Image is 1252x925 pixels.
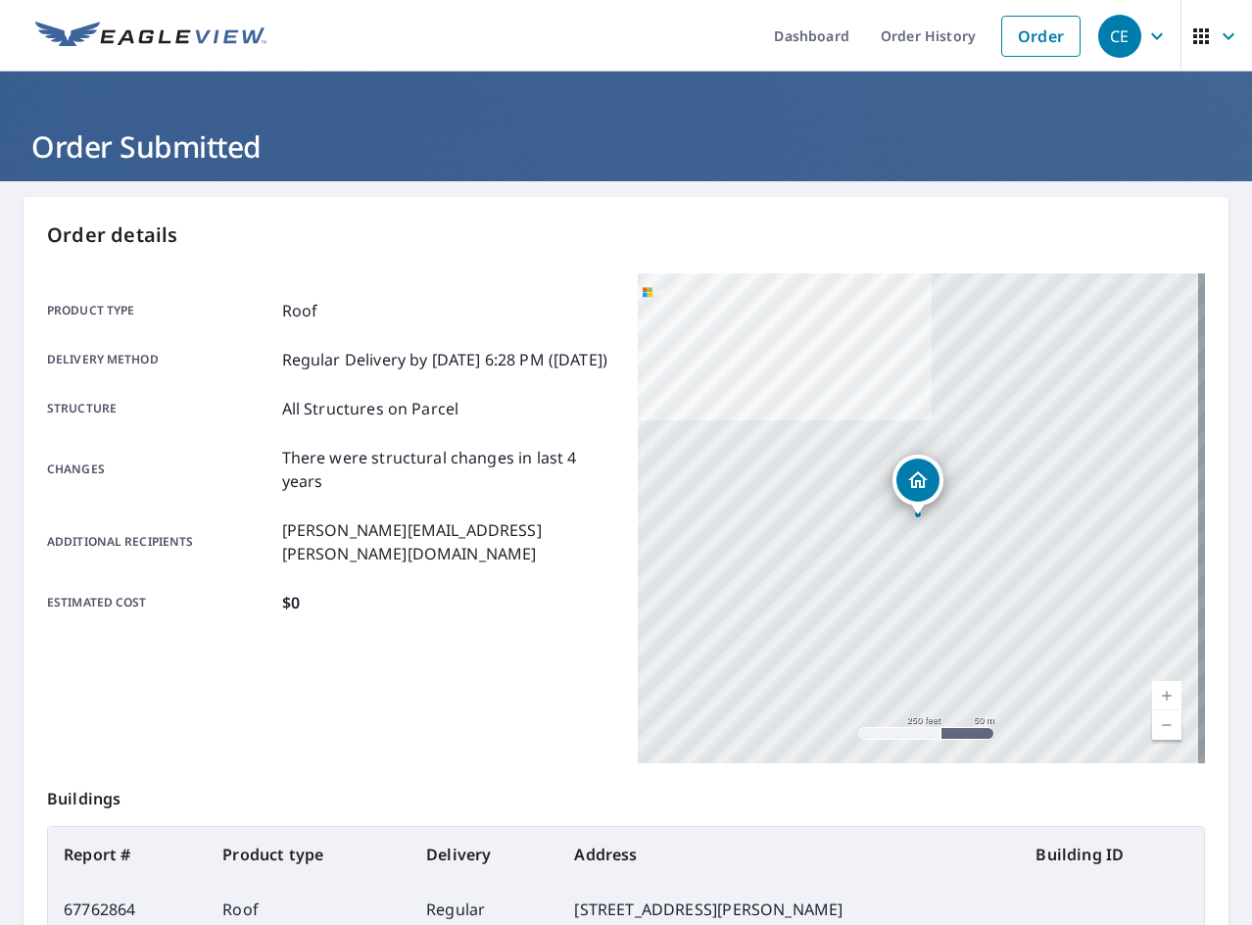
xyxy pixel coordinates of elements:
[48,827,207,882] th: Report #
[558,827,1020,882] th: Address
[1001,16,1081,57] a: Order
[24,126,1228,167] h1: Order Submitted
[47,220,1205,250] p: Order details
[282,397,459,420] p: All Structures on Parcel
[282,591,300,614] p: $0
[1098,15,1141,58] div: CE
[47,591,274,614] p: Estimated cost
[47,446,274,493] p: Changes
[47,518,274,565] p: Additional recipients
[282,518,614,565] p: [PERSON_NAME][EMAIL_ADDRESS][PERSON_NAME][DOMAIN_NAME]
[282,299,318,322] p: Roof
[47,397,274,420] p: Structure
[282,348,607,371] p: Regular Delivery by [DATE] 6:28 PM ([DATE])
[207,827,410,882] th: Product type
[1152,710,1181,740] a: Current Level 17, Zoom Out
[282,446,614,493] p: There were structural changes in last 4 years
[47,299,274,322] p: Product type
[892,455,943,515] div: Dropped pin, building 1, Residential property, 240 Marions Way Felton, DE 19943
[1020,827,1204,882] th: Building ID
[47,763,1205,826] p: Buildings
[47,348,274,371] p: Delivery method
[35,22,266,51] img: EV Logo
[1152,681,1181,710] a: Current Level 17, Zoom In
[410,827,558,882] th: Delivery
